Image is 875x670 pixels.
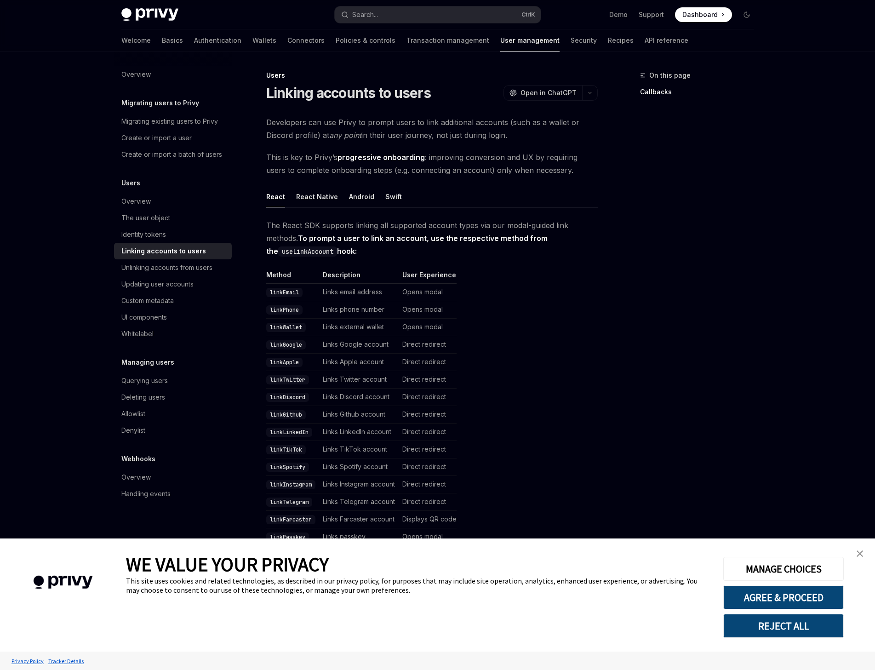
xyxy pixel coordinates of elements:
[503,85,582,101] button: Open in ChatGPT
[640,85,761,99] a: Callbacks
[266,428,312,437] code: linkLinkedIn
[14,562,112,602] img: company logo
[682,10,718,19] span: Dashboard
[266,288,303,297] code: linkEmail
[114,276,232,292] a: Updating user accounts
[121,279,194,290] div: Updating user accounts
[266,463,309,472] code: linkSpotify
[399,301,457,319] td: Opens modal
[114,469,232,486] a: Overview
[252,29,276,52] a: Wallets
[126,552,329,576] span: WE VALUE YOUR PRIVACY
[121,453,155,464] h5: Webhooks
[857,550,863,557] img: close banner
[266,445,306,454] code: linkTikTok
[319,319,399,336] td: Links external wallet
[399,284,457,301] td: Opens modal
[399,476,457,493] td: Direct redirect
[319,406,399,424] td: Links Github account
[319,301,399,319] td: Links phone number
[162,29,183,52] a: Basics
[121,246,206,257] div: Linking accounts to users
[121,149,222,160] div: Create or import a batch of users
[266,85,431,101] h1: Linking accounts to users
[121,116,218,127] div: Migrating existing users to Privy
[399,389,457,406] td: Direct redirect
[723,557,844,581] button: MANAGE CHOICES
[126,576,709,595] div: This site uses cookies and related technologies, as described in our privacy policy, for purposes...
[645,29,688,52] a: API reference
[500,29,560,52] a: User management
[114,193,232,210] a: Overview
[608,29,634,52] a: Recipes
[352,9,378,20] div: Search...
[114,243,232,259] a: Linking accounts to users
[121,328,154,339] div: Whitelabel
[114,130,232,146] a: Create or import a user
[266,234,548,256] strong: To prompt a user to link an account, use the respective method from the hook:
[385,186,402,207] button: Swift
[266,151,598,177] span: This is key to Privy’s : improving conversion and UX by requiring users to complete onboarding st...
[266,186,285,207] button: React
[121,312,167,323] div: UI components
[520,88,577,97] span: Open in ChatGPT
[121,262,212,273] div: Unlinking accounts from users
[399,354,457,371] td: Direct redirect
[319,284,399,301] td: Links email address
[121,178,140,189] h5: Users
[114,259,232,276] a: Unlinking accounts from users
[723,585,844,609] button: AGREE & PROCEED
[121,357,174,368] h5: Managing users
[266,71,598,80] div: Users
[675,7,732,22] a: Dashboard
[266,323,306,332] code: linkWallet
[399,336,457,354] td: Direct redirect
[399,458,457,476] td: Direct redirect
[114,146,232,163] a: Create or import a batch of users
[649,70,691,81] span: On this page
[114,210,232,226] a: The user object
[319,336,399,354] td: Links Google account
[319,354,399,371] td: Links Apple account
[114,309,232,326] a: UI components
[266,358,303,367] code: linkApple
[336,29,395,52] a: Policies & controls
[266,270,319,284] th: Method
[278,246,337,257] code: useLinkAccount
[399,441,457,458] td: Direct redirect
[121,212,170,223] div: The user object
[723,614,844,638] button: REJECT ALL
[571,29,597,52] a: Security
[399,424,457,441] td: Direct redirect
[399,493,457,511] td: Direct redirect
[121,229,166,240] div: Identity tokens
[287,29,325,52] a: Connectors
[319,528,399,546] td: Links passkey
[121,132,192,143] div: Create or import a user
[194,29,241,52] a: Authentication
[121,196,151,207] div: Overview
[521,11,535,18] span: Ctrl K
[266,498,312,507] code: linkTelegram
[121,472,151,483] div: Overview
[9,653,46,669] a: Privacy Policy
[319,511,399,528] td: Links Farcaster account
[296,186,338,207] button: React Native
[319,371,399,389] td: Links Twitter account
[114,486,232,502] a: Handling events
[114,422,232,439] a: Denylist
[319,389,399,406] td: Links Discord account
[266,375,309,384] code: linkTwitter
[121,488,171,499] div: Handling events
[739,7,754,22] button: Toggle dark mode
[266,533,309,542] code: linkPasskey
[114,326,232,342] a: Whitelabel
[114,372,232,389] a: Querying users
[121,392,165,403] div: Deleting users
[399,270,457,284] th: User Experience
[266,393,309,402] code: linkDiscord
[266,116,598,142] span: Developers can use Privy to prompt users to link additional accounts (such as a wallet or Discord...
[114,66,232,83] a: Overview
[114,113,232,130] a: Migrating existing users to Privy
[114,389,232,406] a: Deleting users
